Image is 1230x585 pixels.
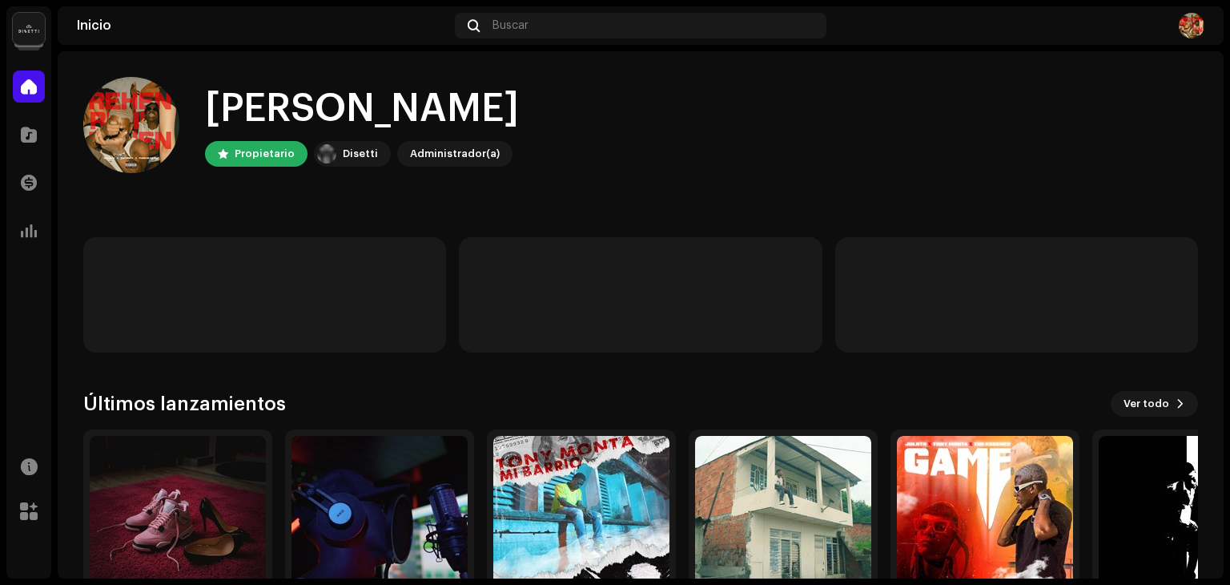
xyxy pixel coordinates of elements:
img: 02a7c2d3-3c89-4098-b12f-2ff2945c95ee [13,13,45,45]
span: Buscar [492,19,529,32]
span: Ver todo [1123,388,1169,420]
img: 24806ccf-7697-4121-ac2e-7614b655bd21 [83,77,179,173]
img: 02a7c2d3-3c89-4098-b12f-2ff2945c95ee [317,144,336,163]
div: Propietario [235,144,295,163]
img: 24806ccf-7697-4121-ac2e-7614b655bd21 [1179,13,1204,38]
div: Administrador(a) [410,144,500,163]
button: Ver todo [1111,391,1198,417]
div: Disetti [343,144,378,163]
div: [PERSON_NAME] [205,83,519,135]
h3: Últimos lanzamientos [83,391,286,417]
div: Inicio [77,19,448,32]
